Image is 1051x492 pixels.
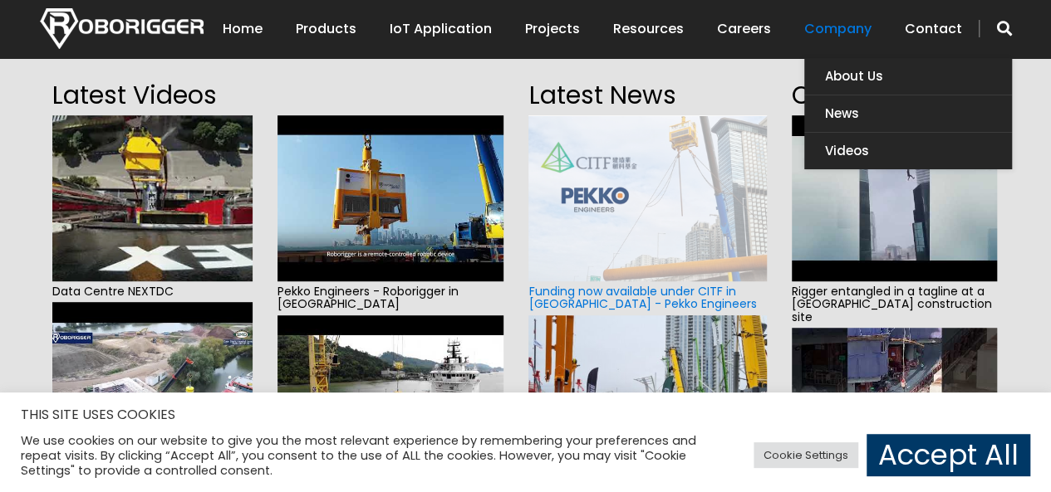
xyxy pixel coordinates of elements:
[52,281,253,302] span: Data Centre NEXTDC
[390,3,492,55] a: IoT Application
[277,281,504,315] span: Pekko Engineers - Roborigger in [GEOGRAPHIC_DATA]
[717,3,771,55] a: Careers
[528,283,756,312] a: Funding now available under CITF in [GEOGRAPHIC_DATA] - Pekko Engineers
[905,3,962,55] a: Contact
[804,3,872,55] a: Company
[52,302,253,468] img: hqdefault.jpg
[52,115,253,281] img: hqdefault.jpg
[21,404,1030,426] h5: THIS SITE USES COOKIES
[754,442,858,468] a: Cookie Settings
[21,433,728,478] div: We use cookies on our website to give you the most relevant experience by remembering your prefer...
[792,115,997,281] img: hqdefault.jpg
[792,281,997,328] span: Rigger entangled in a tagline at a [GEOGRAPHIC_DATA] construction site
[613,3,684,55] a: Resources
[40,8,204,49] img: Nortech
[52,76,253,115] h2: Latest Videos
[223,3,263,55] a: Home
[528,76,766,115] h2: Latest News
[804,95,1012,132] a: News
[867,434,1030,476] a: Accept All
[792,76,997,115] h2: Crane Incidents
[804,58,1012,95] a: About Us
[277,115,504,281] img: hqdefault.jpg
[525,3,580,55] a: Projects
[804,133,1012,169] a: Videos
[296,3,356,55] a: Products
[277,315,504,481] img: hqdefault.jpg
